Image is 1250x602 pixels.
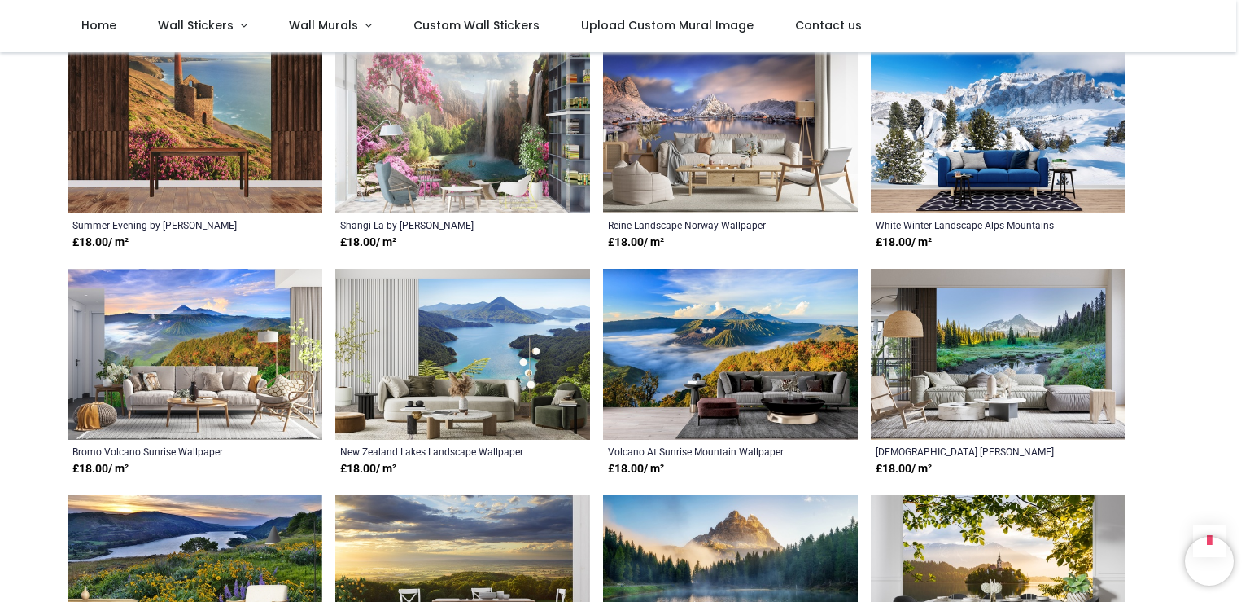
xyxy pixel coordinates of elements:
img: Shangi-La Wall Mural by Elena Dudina [335,42,590,213]
strong: £ 18.00 / m² [340,235,396,251]
img: New Zealand Lakes Landscape Wall Mural Wallpaper [335,269,590,440]
a: White Winter Landscape Alps Mountains Wallpaper [876,218,1072,231]
span: Home [81,17,116,33]
a: Shangi-La by [PERSON_NAME] [340,218,536,231]
img: Summer Evening Wall Mural by Andrew Ray [68,42,322,213]
img: White Winter Landscape Alps Mountains Wall Mural Wallpaper [871,42,1125,213]
span: Wall Stickers [158,17,234,33]
strong: £ 18.00 / m² [876,461,932,477]
strong: £ 18.00 / m² [608,461,664,477]
a: Volcano At Sunrise Mountain Wallpaper [608,445,804,458]
a: Summer Evening by [PERSON_NAME] [72,218,269,231]
span: Contact us [795,17,862,33]
img: Volcano At Sunrise Mountain Wall Mural Wallpaper [603,269,858,440]
strong: £ 18.00 / m² [340,461,396,477]
strong: £ 18.00 / m² [876,235,932,251]
a: Reine Landscape Norway Wallpaper [608,218,804,231]
span: Custom Wall Stickers [413,17,540,33]
img: Reine Landscape Norway Wall Mural Wallpaper [603,42,858,213]
img: Indian Henry's Hunting Ground Wall Mural by Gary Luhm - Danita Delimont [871,269,1125,440]
img: Bromo Volcano Sunrise Wall Mural Wallpaper [68,269,322,440]
iframe: Brevo live chat [1185,537,1234,586]
a: [DEMOGRAPHIC_DATA] [PERSON_NAME] Hunting Ground by [PERSON_NAME] [876,445,1072,458]
span: Upload Custom Mural Image [581,17,754,33]
a: Bromo Volcano Sunrise Wallpaper [72,445,269,458]
strong: £ 18.00 / m² [72,235,129,251]
strong: £ 18.00 / m² [608,235,664,251]
a: New Zealand Lakes Landscape Wallpaper [340,445,536,458]
strong: £ 18.00 / m² [72,461,129,477]
span: Wall Murals [289,17,358,33]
